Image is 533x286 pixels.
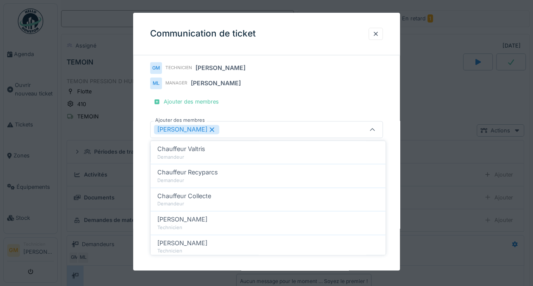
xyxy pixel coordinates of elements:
div: [PERSON_NAME] [154,125,219,135]
div: Demandeur [157,177,379,184]
div: [PERSON_NAME] [195,64,246,73]
span: Chauffeur Valtris [157,144,205,154]
div: [PERSON_NAME] [191,79,241,88]
div: Technicien [157,248,379,255]
div: Ajouter des membres [150,96,222,107]
span: Chauffeur Collecte [157,191,211,201]
div: Manager [165,80,187,87]
div: Technicien [157,224,379,231]
div: Technicien [165,65,192,71]
span: Chauffeur Recyparcs [157,168,218,177]
div: Demandeur [157,201,379,208]
h3: Communication de ticket [150,28,256,39]
label: Ajouter des membres [153,117,207,124]
div: GM [150,62,162,74]
div: Demandeur [157,154,379,161]
span: [PERSON_NAME] [157,215,207,224]
span: [PERSON_NAME] [157,238,207,248]
div: ML [150,77,162,89]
